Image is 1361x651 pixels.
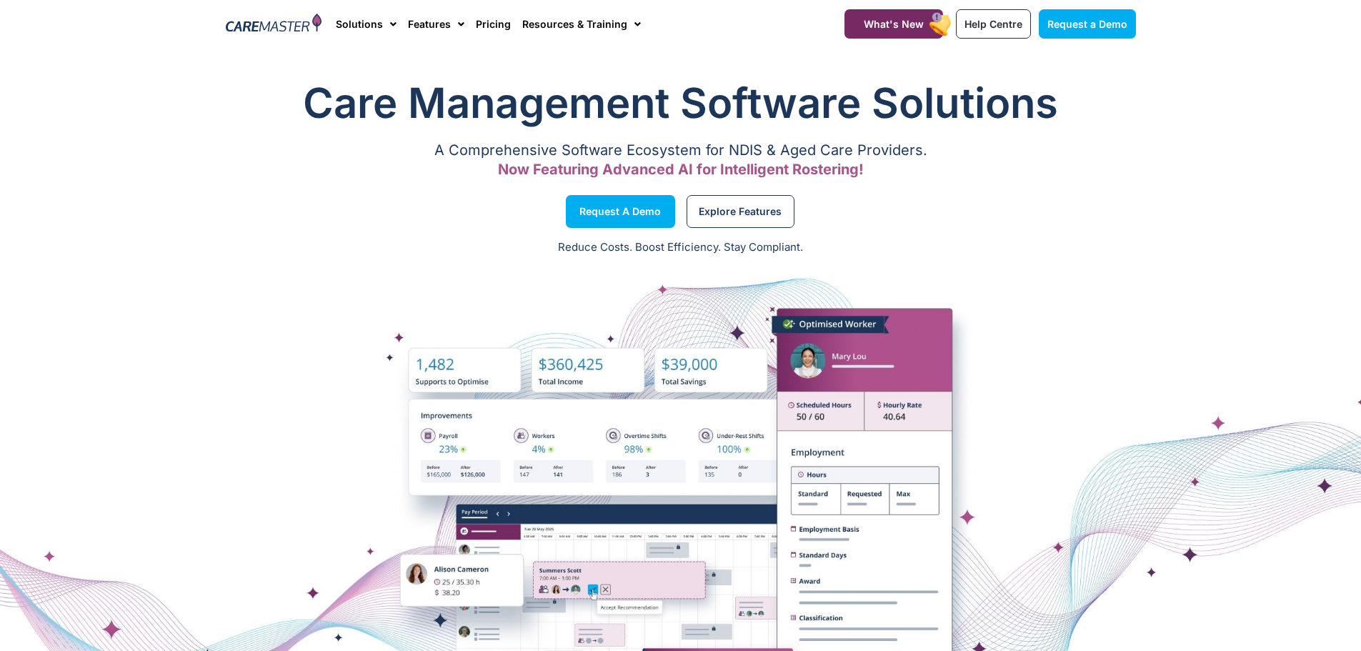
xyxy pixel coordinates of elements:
[9,239,1352,256] p: Reduce Costs. Boost Efficiency. Stay Compliant.
[226,74,1136,131] h1: Care Management Software Solutions
[1047,18,1127,30] span: Request a Demo
[566,195,675,228] a: Request a Demo
[687,195,794,228] a: Explore Features
[226,146,1136,155] p: A Comprehensive Software Ecosystem for NDIS & Aged Care Providers.
[844,9,943,39] a: What's New
[956,9,1031,39] a: Help Centre
[964,18,1022,30] span: Help Centre
[864,18,924,30] span: What's New
[226,14,322,35] img: CareMaster Logo
[699,208,782,215] span: Explore Features
[1039,9,1136,39] a: Request a Demo
[498,161,864,178] span: Now Featuring Advanced AI for Intelligent Rostering!
[579,208,661,215] span: Request a Demo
